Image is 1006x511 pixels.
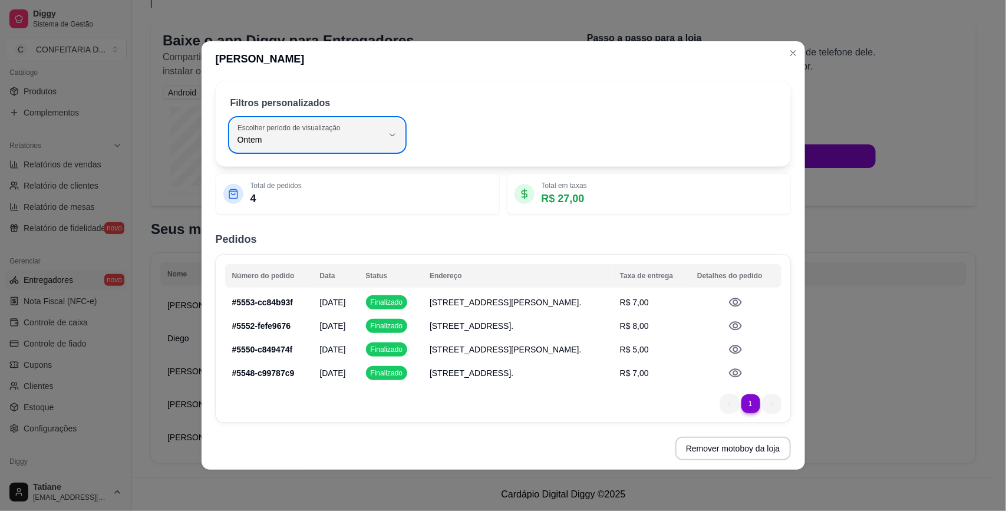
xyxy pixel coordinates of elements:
[430,298,582,307] span: [STREET_ADDRESS][PERSON_NAME].
[238,134,383,146] span: Ontem
[620,345,649,354] span: R$ 5,00
[430,345,582,354] span: [STREET_ADDRESS][PERSON_NAME].
[313,264,359,288] th: Data
[320,344,352,355] p: [DATE]
[714,388,787,419] nav: pagination navigation
[250,190,302,207] p: 4
[675,437,791,460] button: Remover motoboy da loja
[430,321,513,331] span: [STREET_ADDRESS].
[320,320,352,332] p: [DATE]
[690,264,781,288] th: Detalhes do pedido
[232,367,306,379] p: # 5548-c99787c9
[620,298,649,307] span: R$ 7,00
[620,368,649,378] span: R$ 7,00
[232,296,306,308] p: # 5553-cc84b93f
[542,190,587,207] p: R$ 27,00
[202,41,805,77] header: [PERSON_NAME]
[232,320,306,332] p: # 5552-fefe9676
[359,264,423,288] th: Status
[216,231,791,248] h2: Pedidos
[320,296,352,308] p: [DATE]
[225,264,313,288] th: Número do pedido
[232,344,306,355] p: # 5550-c849474f
[368,298,405,307] span: Finalizado
[542,181,587,190] p: Total em taxas
[423,264,613,288] th: Endereço
[238,123,344,133] label: Escolher período de visualização
[368,368,405,378] span: Finalizado
[230,118,404,151] button: Escolher período de visualizaçãoOntem
[784,44,803,62] button: Close
[613,264,690,288] th: Taxa de entrega
[250,181,302,190] p: Total de pedidos
[741,394,760,413] li: pagination item 1 active
[320,367,352,379] p: [DATE]
[368,321,405,331] span: Finalizado
[368,345,405,354] span: Finalizado
[230,96,331,110] p: Filtros personalizados
[620,321,649,331] span: R$ 8,00
[430,368,513,378] span: [STREET_ADDRESS].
